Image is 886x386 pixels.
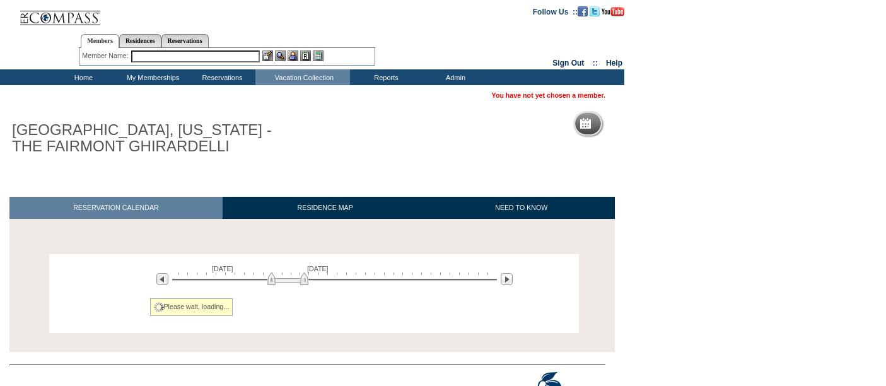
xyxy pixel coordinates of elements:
[255,69,350,85] td: Vacation Collection
[428,197,615,219] a: NEED TO KNOW
[47,69,117,85] td: Home
[82,50,131,61] div: Member Name:
[590,7,600,15] a: Follow us on Twitter
[117,69,186,85] td: My Memberships
[186,69,255,85] td: Reservations
[533,6,578,16] td: Follow Us ::
[161,34,209,47] a: Reservations
[578,6,588,16] img: Become our fan on Facebook
[9,119,292,158] h1: [GEOGRAPHIC_DATA], [US_STATE] - THE FAIRMONT GHIRARDELLI
[313,50,324,61] img: b_calculator.gif
[606,59,622,67] a: Help
[262,50,273,61] img: b_edit.gif
[578,7,588,15] a: Become our fan on Facebook
[223,197,428,219] a: RESIDENCE MAP
[81,34,119,48] a: Members
[501,273,513,285] img: Next
[596,120,692,128] h5: Reservation Calendar
[307,265,329,272] span: [DATE]
[602,7,624,16] img: Subscribe to our YouTube Channel
[300,50,311,61] img: Reservations
[156,273,168,285] img: Previous
[288,50,298,61] img: Impersonate
[150,298,233,316] div: Please wait, loading...
[212,265,233,272] span: [DATE]
[154,302,164,312] img: spinner2.gif
[350,69,419,85] td: Reports
[419,69,489,85] td: Admin
[593,59,598,67] span: ::
[602,7,624,15] a: Subscribe to our YouTube Channel
[9,197,223,219] a: RESERVATION CALENDAR
[590,6,600,16] img: Follow us on Twitter
[552,59,584,67] a: Sign Out
[492,91,605,99] span: You have not yet chosen a member.
[119,34,161,47] a: Residences
[275,50,286,61] img: View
